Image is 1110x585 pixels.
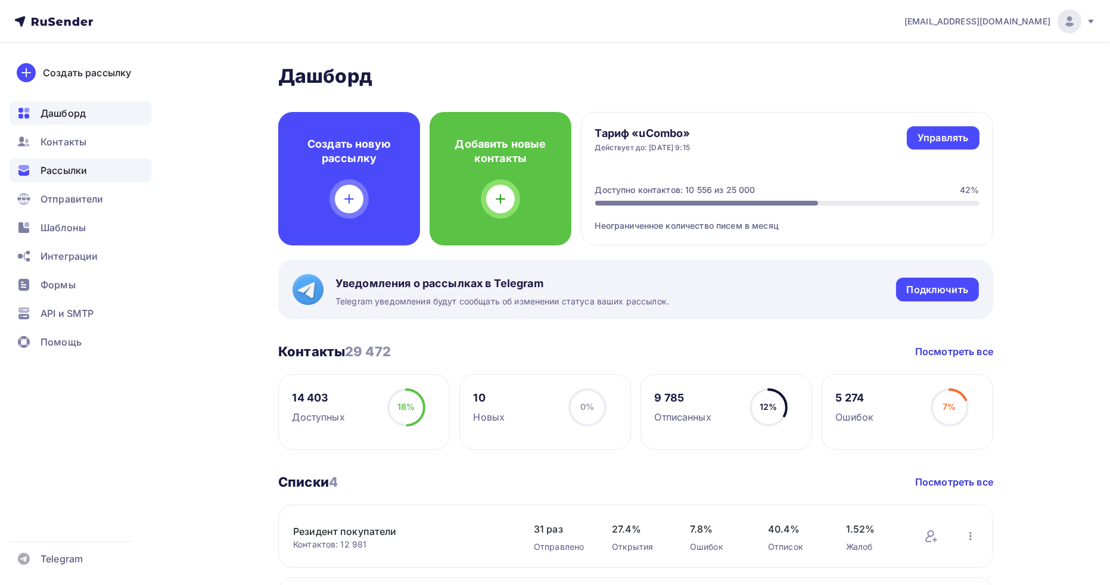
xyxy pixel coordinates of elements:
[41,278,76,292] span: Формы
[595,126,691,141] h4: Тариф «uCombo»
[41,249,98,263] span: Интеграции
[580,402,594,412] span: 0%
[41,163,87,178] span: Рассылки
[612,541,666,553] div: Открытия
[10,216,151,239] a: Шаблоны
[943,402,956,412] span: 7%
[278,474,338,490] h3: Списки
[293,410,345,424] div: Доступных
[43,66,131,80] div: Создать рассылку
[329,474,338,490] span: 4
[41,106,86,120] span: Дашборд
[41,552,83,566] span: Telegram
[907,283,968,297] div: Подключить
[918,131,968,145] div: Управлять
[690,522,744,536] span: 7.8%
[534,522,588,536] span: 31 раз
[10,158,151,182] a: Рассылки
[335,276,669,291] span: Уведомления о рассылках в Telegram
[41,335,82,349] span: Помощь
[397,402,415,412] span: 18%
[915,475,993,489] a: Посмотреть все
[768,522,822,536] span: 40.4%
[10,273,151,297] a: Формы
[915,344,993,359] a: Посмотреть все
[904,10,1096,33] a: [EMAIL_ADDRESS][DOMAIN_NAME]
[534,541,588,553] div: Отправлено
[41,192,104,206] span: Отправители
[41,135,86,149] span: Контакты
[846,522,900,536] span: 1.52%
[846,541,900,553] div: Жалоб
[474,410,505,424] div: Новых
[760,402,777,412] span: 12%
[595,143,691,153] div: Действует до: [DATE] 9:15
[474,391,505,405] div: 10
[768,541,822,553] div: Отписок
[449,137,552,166] h4: Добавить новые контакты
[297,137,401,166] h4: Создать новую рассылку
[595,184,755,196] div: Доступно контактов: 10 556 из 25 000
[278,343,391,360] h3: Контакты
[41,306,94,320] span: API и SMTP
[595,206,980,232] div: Неограниченное количество писем в месяц
[904,15,1050,27] span: [EMAIL_ADDRESS][DOMAIN_NAME]
[278,64,993,88] h2: Дашборд
[10,130,151,154] a: Контакты
[690,541,744,553] div: Ошибок
[655,391,711,405] div: 9 785
[655,410,711,424] div: Отписанных
[335,295,669,307] span: Telegram уведомления будут сообщать об изменении статуса ваших рассылок.
[10,101,151,125] a: Дашборд
[10,187,151,211] a: Отправители
[293,524,496,539] a: Резидент покупатели
[41,220,86,235] span: Шаблоны
[836,391,874,405] div: 5 274
[293,539,510,550] div: Контактов: 12 981
[612,522,666,536] span: 27.4%
[960,184,979,196] div: 42%
[345,344,391,359] span: 29 472
[293,391,345,405] div: 14 403
[836,410,874,424] div: Ошибок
